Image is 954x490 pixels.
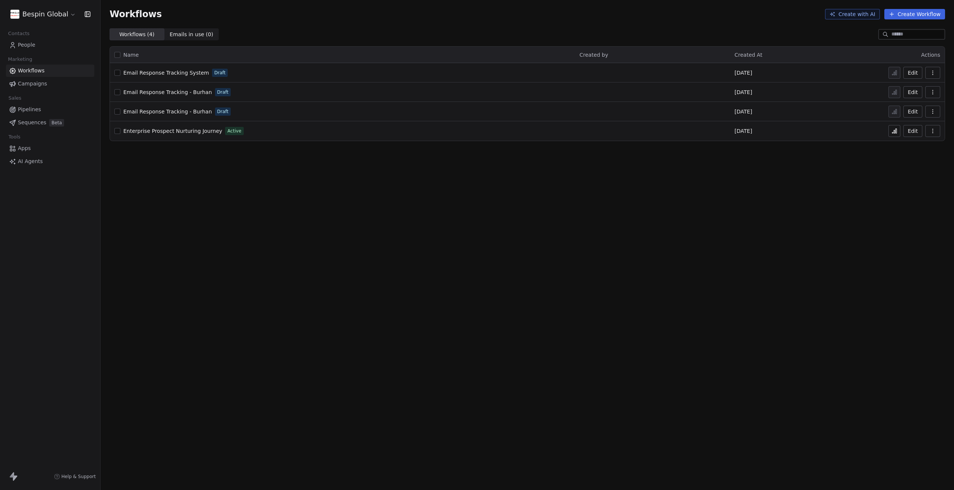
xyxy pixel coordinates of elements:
[170,31,213,38] span: Emails in use ( 0 )
[110,9,162,19] span: Workflows
[6,78,94,90] a: Campaigns
[735,108,752,115] span: [DATE]
[921,52,940,58] span: Actions
[6,142,94,155] a: Apps
[9,8,78,21] button: Bespin Global
[903,106,922,118] button: Edit
[5,54,35,65] span: Marketing
[18,106,41,113] span: Pipelines
[735,69,752,77] span: [DATE]
[123,88,212,96] a: Email Response Tracking - Burhan
[18,157,43,165] span: AI Agents
[22,9,68,19] span: Bespin Global
[18,41,35,49] span: People
[18,144,31,152] span: Apps
[61,474,96,480] span: Help & Support
[217,108,228,115] span: Draft
[123,89,212,95] span: Email Response Tracking - Burhan
[6,39,94,51] a: People
[903,67,922,79] button: Edit
[123,108,212,115] a: Email Response Tracking - Burhan
[825,9,880,19] button: Create with AI
[49,119,64,127] span: Beta
[227,128,241,134] span: Active
[18,67,45,75] span: Workflows
[735,127,752,135] span: [DATE]
[10,10,19,19] img: download.png
[123,51,139,59] span: Name
[18,119,46,127] span: Sequences
[123,127,222,135] a: Enterprise Prospect Nurturing Journey
[735,88,752,96] span: [DATE]
[6,116,94,129] a: SequencesBeta
[6,155,94,168] a: AI Agents
[217,89,228,96] span: Draft
[5,28,33,39] span: Contacts
[54,474,96,480] a: Help & Support
[123,128,222,134] span: Enterprise Prospect Nurturing Journey
[18,80,47,88] span: Campaigns
[903,86,922,98] button: Edit
[579,52,608,58] span: Created by
[6,103,94,116] a: Pipelines
[6,65,94,77] a: Workflows
[214,69,225,76] span: Draft
[735,52,762,58] span: Created At
[5,131,23,143] span: Tools
[123,70,209,76] span: Email Response Tracking System
[884,9,945,19] button: Create Workflow
[903,125,922,137] button: Edit
[5,93,25,104] span: Sales
[123,109,212,115] span: Email Response Tracking - Burhan
[123,69,209,77] a: Email Response Tracking System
